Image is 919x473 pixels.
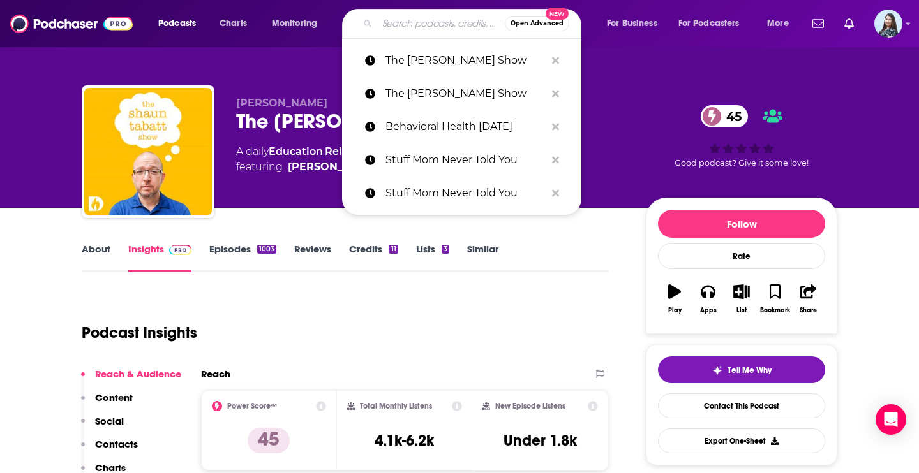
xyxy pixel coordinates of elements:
h2: Total Monthly Listens [360,402,432,411]
button: Share [792,276,825,322]
div: 45Good podcast? Give it some love! [646,97,837,176]
button: Follow [658,210,825,238]
p: Reach & Audience [95,368,181,380]
div: 3 [442,245,449,254]
div: Rate [658,243,825,269]
span: Logged in as brookefortierpr [874,10,902,38]
a: Stuff Mom Never Told You [342,143,581,177]
a: About [82,243,110,272]
span: More [767,15,789,33]
div: A daily podcast [236,144,488,175]
p: Contacts [95,438,138,450]
p: The Shaun Tabatt Show [385,44,546,77]
button: Reach & Audience [81,368,181,391]
span: featuring [236,159,488,175]
a: Show notifications dropdown [807,13,829,34]
a: Charts [211,13,255,34]
p: Content [95,391,133,404]
a: Episodes1003 [209,243,276,272]
h2: Power Score™ [227,402,277,411]
div: List [736,307,747,314]
button: open menu [149,13,213,34]
span: Good podcast? Give it some love! [675,158,809,168]
button: tell me why sparkleTell Me Why [658,356,825,383]
div: 1003 [257,245,276,254]
a: The [PERSON_NAME] Show [342,44,581,77]
span: Podcasts [158,15,196,33]
span: Tell Me Why [728,365,772,375]
p: The Shaun Tabatt Show [385,77,546,110]
a: Reviews [294,243,331,272]
a: InsightsPodchaser Pro [128,243,191,272]
img: tell me why sparkle [712,365,722,375]
a: Stuff Mom Never Told You [342,177,581,210]
button: Contacts [81,438,138,462]
img: User Profile [874,10,902,38]
div: Apps [700,307,717,314]
span: [PERSON_NAME] [236,97,327,109]
button: Show profile menu [874,10,902,38]
div: Search podcasts, credits, & more... [354,9,594,38]
input: Search podcasts, credits, & more... [377,13,505,34]
button: open menu [263,13,334,34]
a: Lists3 [416,243,449,272]
a: Show notifications dropdown [839,13,859,34]
p: Stuff Mom Never Told You [385,177,546,210]
img: The Shaun Tabatt Show [84,88,212,215]
a: Credits11 [349,243,398,272]
h2: New Episode Listens [495,402,565,411]
span: Monitoring [272,15,317,33]
h1: Podcast Insights [82,323,197,342]
div: Open Intercom Messenger [876,404,906,435]
p: Social [95,415,124,427]
button: open menu [598,13,673,34]
a: Shaun Tabatt [288,159,379,175]
a: Similar [467,243,498,272]
h3: 4.1k-6.2k [375,431,434,450]
button: open menu [670,13,758,34]
img: Podchaser - Follow, Share and Rate Podcasts [10,11,133,36]
button: Content [81,391,133,415]
div: Share [800,307,817,314]
button: Apps [691,276,724,322]
span: , [323,145,325,157]
button: Bookmark [758,276,791,322]
button: List [725,276,758,322]
h2: Reach [201,368,230,380]
span: Open Advanced [511,20,564,27]
div: Play [668,307,682,314]
a: Behavioral Health [DATE] [342,110,581,143]
a: 45 [701,105,748,127]
a: Religion [325,145,369,157]
button: Open AdvancedNew [505,16,569,31]
p: 45 [248,428,290,453]
p: Behavioral Health Today [385,110,546,143]
span: For Business [607,15,657,33]
button: Social [81,415,124,439]
a: The [PERSON_NAME] Show [342,77,581,110]
span: New [546,8,569,20]
img: Podchaser Pro [169,245,191,255]
h3: Under 1.8k [504,431,577,450]
button: open menu [758,13,805,34]
a: Education [269,145,323,157]
div: 11 [389,245,398,254]
span: Charts [220,15,247,33]
span: For Podcasters [678,15,740,33]
span: 45 [714,105,748,127]
a: Contact This Podcast [658,393,825,418]
button: Export One-Sheet [658,428,825,453]
p: Stuff Mom Never Told You [385,143,546,177]
div: Bookmark [760,307,790,314]
button: Play [658,276,691,322]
